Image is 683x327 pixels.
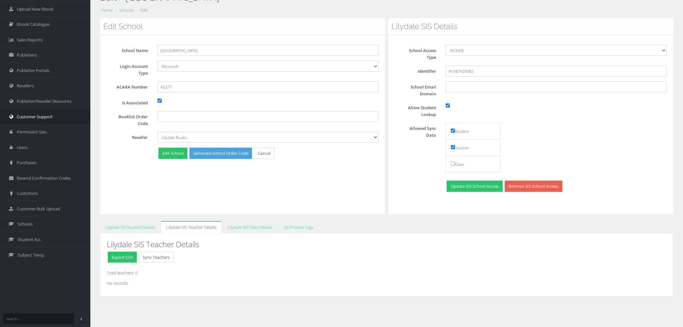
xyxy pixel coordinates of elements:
label: School Access Type [395,45,441,61]
a: SIS Process logs [278,221,319,234]
span: Ebook Catalogue [17,21,49,27]
input: Search... [3,313,74,324]
span: Schools [18,221,33,227]
span: Publisher Portals [17,68,49,74]
span: Purchases [17,160,36,166]
span: Publisher/Reseller Discounts [17,98,71,104]
a: Schools [119,7,134,13]
a: Home [101,7,113,13]
a: Remove SIS School Access [505,181,563,192]
span: Student Acc. [18,237,42,243]
span: Permission Sets [17,129,47,135]
li: Student [446,123,501,140]
span: Users [17,144,27,151]
label: Allow Student Lookup [395,102,441,118]
p: Total teachers: 0 [107,269,667,276]
li: Teacher [446,139,501,156]
a: Cancel [254,148,274,159]
button: Export CSV [108,252,137,263]
h3: Edit School [103,22,382,31]
span: Upload New Ebook [17,6,54,12]
li: Edit [135,7,148,14]
label: School Email Domain [395,81,441,97]
span: Resend Confirmation Codes [17,175,71,181]
a: Lilydale SIS Teacher Details [161,221,222,234]
p: No records [107,280,667,287]
span: Resellers [17,83,34,89]
label: Identifier [395,66,441,75]
h3: Lilydale SIS Teacher Details [107,240,667,248]
span: Publishers [17,52,37,58]
span: Customer Bulk Upload [17,206,60,212]
h3: Lilydale SIS Details [392,22,670,31]
span: Customer Support [17,114,53,120]
label: Booklist Order Code [107,111,153,127]
label: Login Account Type [107,61,153,77]
a: Generate School Order Code [189,148,252,159]
button: Sync Teachers [139,252,174,263]
span: Sales Reports [17,37,43,43]
button: Edit School [158,148,188,159]
span: Customers [17,190,38,196]
label: ACARA Number [107,81,153,90]
label: Is Associated [107,97,153,106]
label: Allowed Sync Data [395,123,441,139]
span: Subject Temp. [18,252,45,258]
label: Reseller [107,132,153,141]
a: Lilydale SIS Class Details [222,221,278,234]
a: Lilydale SIS Student Details [100,221,160,234]
label: School Name [107,45,153,54]
li: Class [446,156,501,173]
button: Update SIS School Access [447,181,503,192]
